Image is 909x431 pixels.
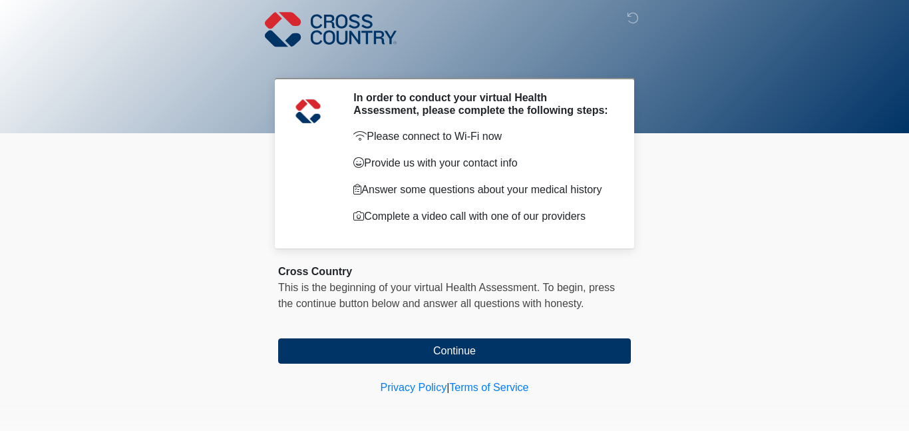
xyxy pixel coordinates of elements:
p: Provide us with your contact info [353,155,611,171]
a: | [447,382,449,393]
p: Answer some questions about your medical history [353,182,611,198]
button: Continue [278,338,631,364]
div: Cross Country [278,264,631,280]
h1: ‎ ‎ ‎ [268,48,641,73]
span: press the continue button below and answer all questions with honesty. [278,282,615,309]
span: This is the beginning of your virtual Health Assessment. [278,282,540,293]
p: Please connect to Wi-Fi now [353,129,611,145]
span: To begin, [543,282,589,293]
a: Privacy Policy [381,382,447,393]
h2: In order to conduct your virtual Health Assessment, please complete the following steps: [353,91,611,117]
img: Cross Country Logo [265,10,397,49]
img: Agent Avatar [288,91,328,131]
p: Complete a video call with one of our providers [353,209,611,224]
a: Terms of Service [449,382,528,393]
